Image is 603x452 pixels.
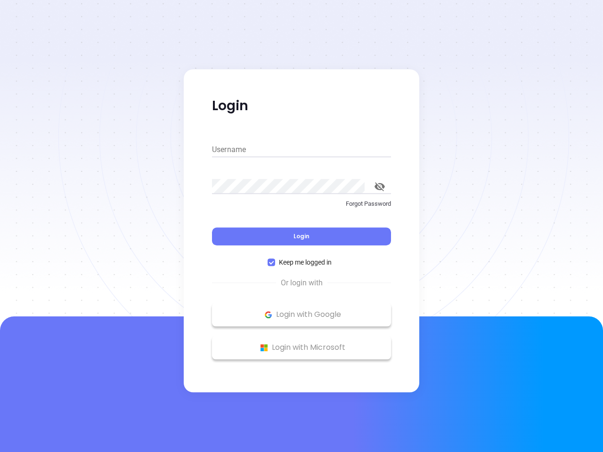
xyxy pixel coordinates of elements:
img: Google Logo [262,309,274,321]
p: Login with Google [217,307,386,322]
button: Microsoft Logo Login with Microsoft [212,336,391,359]
span: Or login with [276,277,327,289]
button: Google Logo Login with Google [212,303,391,326]
span: Keep me logged in [275,257,335,267]
button: Login [212,227,391,245]
p: Forgot Password [212,199,391,209]
a: Forgot Password [212,199,391,216]
p: Login with Microsoft [217,340,386,355]
p: Login [212,97,391,114]
img: Microsoft Logo [258,342,270,354]
button: toggle password visibility [368,175,391,198]
span: Login [293,232,310,240]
